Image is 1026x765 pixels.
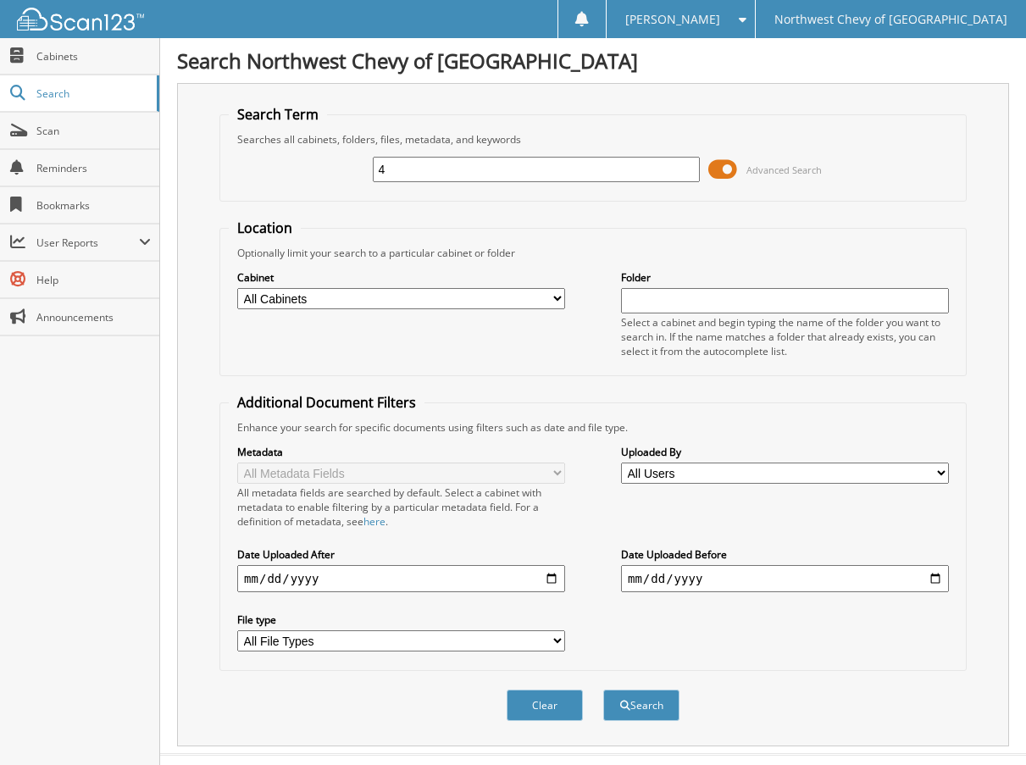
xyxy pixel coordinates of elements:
button: Search [603,690,679,721]
legend: Search Term [229,105,327,124]
div: All metadata fields are searched by default. Select a cabinet with metadata to enable filtering b... [237,485,565,529]
span: Reminders [36,161,151,175]
input: end [621,565,949,592]
span: Northwest Chevy of [GEOGRAPHIC_DATA] [774,14,1007,25]
div: Optionally limit your search to a particular cabinet or folder [229,246,957,260]
span: Cabinets [36,49,151,64]
span: Announcements [36,310,151,324]
label: Cabinet [237,270,565,285]
label: Uploaded By [621,445,949,459]
label: Metadata [237,445,565,459]
span: Scan [36,124,151,138]
span: User Reports [36,236,139,250]
legend: Additional Document Filters [229,393,424,412]
img: scan123-logo-white.svg [17,8,144,30]
label: Date Uploaded Before [621,547,949,562]
label: Folder [621,270,949,285]
span: Search [36,86,148,101]
span: [PERSON_NAME] [625,14,720,25]
a: here [363,514,385,529]
button: Clear [507,690,583,721]
div: Select a cabinet and begin typing the name of the folder you want to search in. If the name match... [621,315,949,358]
span: Help [36,273,151,287]
div: Searches all cabinets, folders, files, metadata, and keywords [229,132,957,147]
div: Enhance your search for specific documents using filters such as date and file type. [229,420,957,435]
h1: Search Northwest Chevy of [GEOGRAPHIC_DATA] [177,47,1009,75]
legend: Location [229,219,301,237]
input: start [237,565,565,592]
span: Bookmarks [36,198,151,213]
span: Advanced Search [746,164,822,176]
label: File type [237,613,565,627]
label: Date Uploaded After [237,547,565,562]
